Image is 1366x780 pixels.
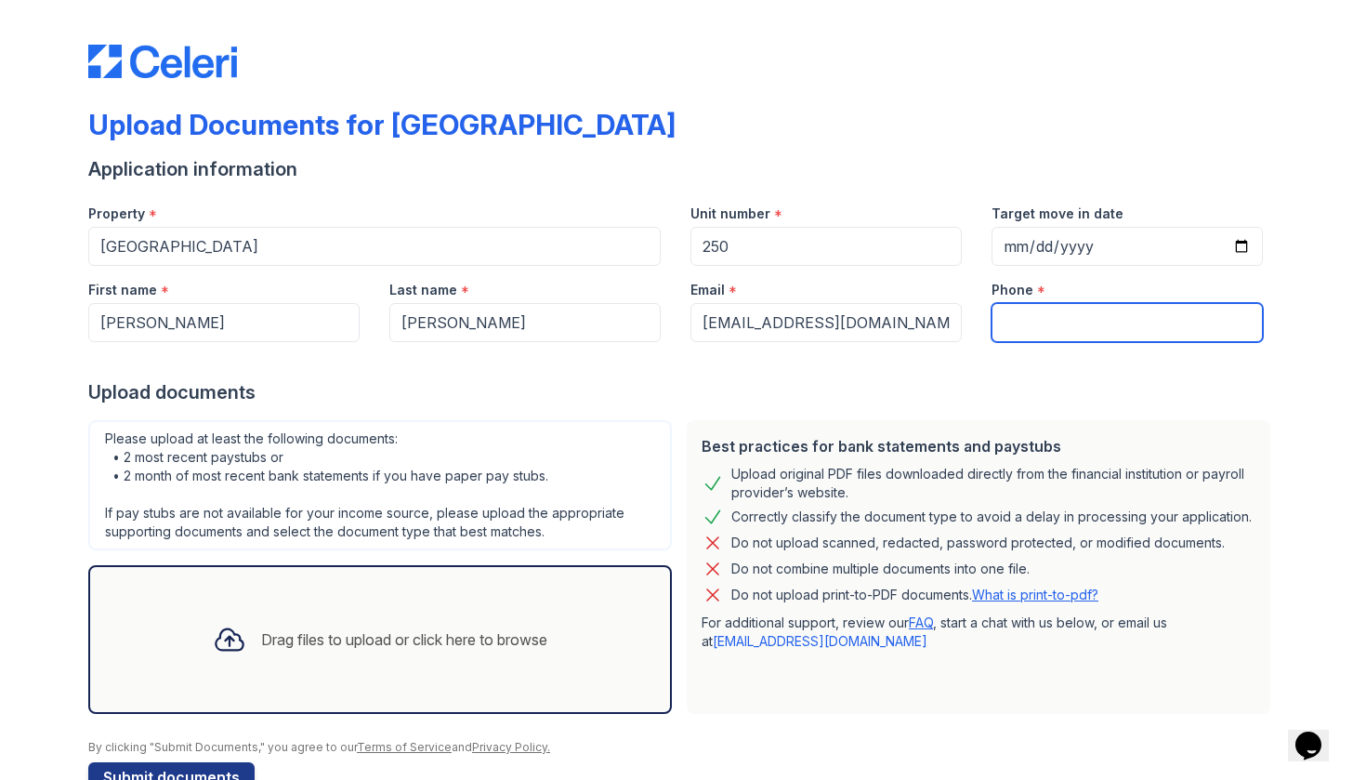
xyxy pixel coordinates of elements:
[992,281,1033,299] label: Phone
[731,465,1255,502] div: Upload original PDF files downloaded directly from the financial institution or payroll provider’...
[357,740,452,754] a: Terms of Service
[88,740,1278,755] div: By clicking "Submit Documents," you agree to our and
[992,205,1123,223] label: Target move in date
[88,108,676,141] div: Upload Documents for [GEOGRAPHIC_DATA]
[702,435,1255,457] div: Best practices for bank statements and paystubs
[88,156,1278,182] div: Application information
[389,281,457,299] label: Last name
[731,532,1225,554] div: Do not upload scanned, redacted, password protected, or modified documents.
[88,45,237,78] img: CE_Logo_Blue-a8612792a0a2168367f1c8372b55b34899dd931a85d93a1a3d3e32e68fde9ad4.png
[731,586,1098,604] p: Do not upload print-to-PDF documents.
[472,740,550,754] a: Privacy Policy.
[88,205,145,223] label: Property
[690,281,725,299] label: Email
[88,281,157,299] label: First name
[713,633,927,649] a: [EMAIL_ADDRESS][DOMAIN_NAME]
[88,420,672,550] div: Please upload at least the following documents: • 2 most recent paystubs or • 2 month of most rec...
[88,379,1278,405] div: Upload documents
[261,628,547,651] div: Drag files to upload or click here to browse
[1288,706,1347,761] iframe: chat widget
[909,615,933,630] a: FAQ
[731,558,1030,580] div: Do not combine multiple documents into one file.
[731,506,1252,528] div: Correctly classify the document type to avoid a delay in processing your application.
[690,205,770,223] label: Unit number
[972,587,1098,602] a: What is print-to-pdf?
[702,614,1255,651] p: For additional support, review our , start a chat with us below, or email us at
